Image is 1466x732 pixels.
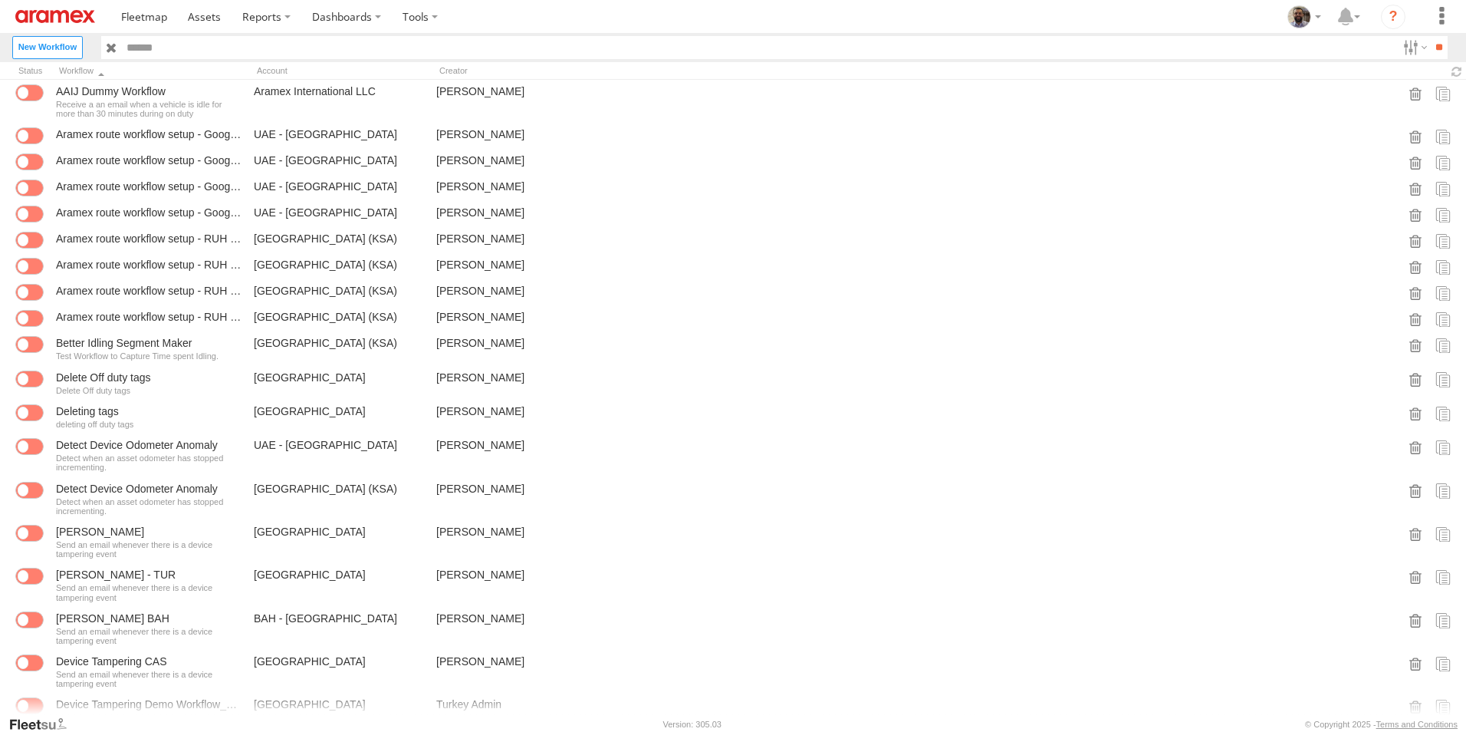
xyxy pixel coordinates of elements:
a: [PERSON_NAME] [433,479,610,519]
span: Delete Workflow [1408,336,1423,353]
div: Send an email whenever there is a device tampering event [56,627,242,645]
a: [GEOGRAPHIC_DATA] [251,522,427,562]
div: © Copyright 2025 - [1305,720,1458,729]
span: Delete Workflow [1408,153,1423,170]
span: Clone Workflow [1435,180,1451,196]
a: [GEOGRAPHIC_DATA] (KSA) [251,255,427,278]
label: Search Filter Options [1397,36,1430,58]
a: [PERSON_NAME] [433,333,610,364]
i: ? [1381,5,1405,29]
span: Clone Workflow [1435,258,1451,275]
a: [GEOGRAPHIC_DATA] (KSA) [251,307,427,330]
div: Workflow [53,62,245,79]
div: Rami Haddad [1282,5,1326,28]
span: Delete Workflow [1408,404,1423,421]
a: Delete Off duty tags [56,371,242,384]
div: Account [251,62,427,79]
a: UAE - [GEOGRAPHIC_DATA] [251,203,427,226]
span: Clone Workflow [1435,127,1451,144]
div: Send an email whenever there is a device tampering event [56,583,242,602]
span: Delete Workflow [1408,127,1423,144]
a: Better Idling Segment Maker [56,336,242,350]
a: [PERSON_NAME] [433,368,610,398]
span: Clone Workflow [1435,371,1451,387]
a: [GEOGRAPHIC_DATA] [251,401,427,432]
span: Clone Workflow [1435,655,1451,671]
a: Aramex route workflow setup - RUH 289 [56,284,242,298]
a: UAE - [GEOGRAPHIC_DATA] [251,150,427,173]
div: Detect when an asset odometer has stopped incrementing. [56,453,242,472]
div: Send an email whenever there is a device tampering event [56,540,242,559]
span: Delete Workflow [1408,525,1423,542]
a: UAE - [GEOGRAPHIC_DATA] [251,124,427,147]
span: Clone Workflow [1435,568,1451,585]
span: Clone Workflow [1435,284,1451,301]
span: Clone Workflow [1435,206,1451,223]
a: [PERSON_NAME] BAH [56,612,242,625]
div: Delete Off duty tags [56,386,242,395]
a: Aramex International LLC [251,81,427,121]
a: [PERSON_NAME] [433,608,610,648]
a: [PERSON_NAME] [433,150,610,173]
a: [PERSON_NAME] - TUR [56,568,242,582]
span: Clone Workflow [1435,232,1451,249]
a: Aramex route workflow setup - RUH 206 [56,232,242,246]
a: [PERSON_NAME] [433,281,610,304]
a: Detect Device Odometer Anomaly [56,482,242,496]
label: New Workflow [12,36,83,58]
a: Aramex route workflow setup - Google-Al Barsha South 4_1 (K-JVC) [56,127,242,141]
div: Receive a an email when a vehicle is idle for more than 30 minutes during on duty [56,100,242,118]
div: Version: 305.03 [663,720,721,729]
a: Aramex route workflow setup - Google-[GEOGRAPHIC_DATA] [56,206,242,219]
span: Clone Workflow [1435,84,1451,101]
span: Delete Workflow [1408,568,1423,585]
a: [GEOGRAPHIC_DATA] (KSA) [251,229,427,252]
span: Delete Workflow [1408,206,1423,223]
span: Delete Workflow [1408,310,1423,327]
span: Delete Workflow [1408,371,1423,387]
a: [PERSON_NAME] [56,525,242,539]
div: Test Workflow to Capture Time spent Idling. [56,351,242,361]
a: [GEOGRAPHIC_DATA] [251,368,427,398]
span: Delete Workflow [1408,482,1423,499]
div: Creator [433,62,610,79]
span: Clone Workflow [1435,404,1451,421]
a: [PERSON_NAME] [433,522,610,562]
a: [PERSON_NAME] [433,203,610,226]
span: Clone Workflow [1435,612,1451,628]
div: Send an email whenever there is a device tampering event [56,670,242,688]
img: aramex-logo.svg [15,10,95,23]
a: Aramex route workflow setup - RUH 329 [56,310,242,324]
a: Aramex route workflow setup - RUH 237 [56,258,242,272]
a: [GEOGRAPHIC_DATA] [251,651,427,691]
div: deleting off duty tags [56,420,242,429]
a: [PERSON_NAME] [433,651,610,691]
a: [PERSON_NAME] [433,124,610,147]
span: Delete Workflow [1408,258,1423,275]
span: Delete Workflow [1408,232,1423,249]
span: Delete Workflow [1408,180,1423,196]
a: [PERSON_NAME] [433,401,610,432]
div: Status [12,62,47,79]
a: [PERSON_NAME] [433,229,610,252]
a: Visit our Website [8,717,79,732]
a: [PERSON_NAME] [433,565,610,605]
span: Clone Workflow [1435,153,1451,170]
a: Terms and Conditions [1376,720,1458,729]
a: UAE - [GEOGRAPHIC_DATA] [251,435,427,475]
a: Device Tampering CAS [56,655,242,668]
span: Clone Workflow [1435,482,1451,499]
a: [PERSON_NAME] [433,307,610,330]
span: Clone Workflow [1435,438,1451,455]
span: Delete Workflow [1408,612,1423,628]
span: Delete Workflow [1408,84,1423,101]
div: Detect when an asset odometer has stopped incrementing. [56,497,242,516]
a: AAIJ Dummy Workflow [56,84,242,98]
a: [PERSON_NAME] [433,435,610,475]
span: Clone Workflow [1435,525,1451,542]
a: [GEOGRAPHIC_DATA] [251,565,427,605]
span: Clone Workflow [1435,336,1451,353]
a: [GEOGRAPHIC_DATA] (KSA) [251,281,427,304]
span: Delete Workflow [1408,438,1423,455]
a: [PERSON_NAME] [433,176,610,199]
